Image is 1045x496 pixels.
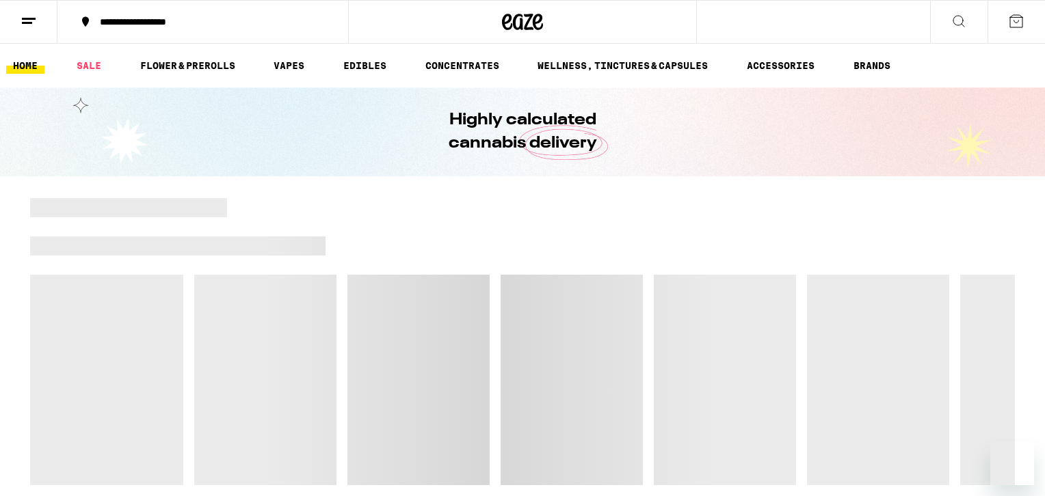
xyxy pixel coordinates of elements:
[6,57,44,74] a: HOME
[336,57,393,74] a: EDIBLES
[133,57,242,74] a: FLOWER & PREROLLS
[990,441,1034,485] iframe: Button to launch messaging window
[267,57,311,74] a: VAPES
[410,109,635,155] h1: Highly calculated cannabis delivery
[531,57,715,74] a: WELLNESS, TINCTURES & CAPSULES
[740,57,821,74] a: ACCESSORIES
[70,57,108,74] a: SALE
[847,57,897,74] a: BRANDS
[419,57,506,74] a: CONCENTRATES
